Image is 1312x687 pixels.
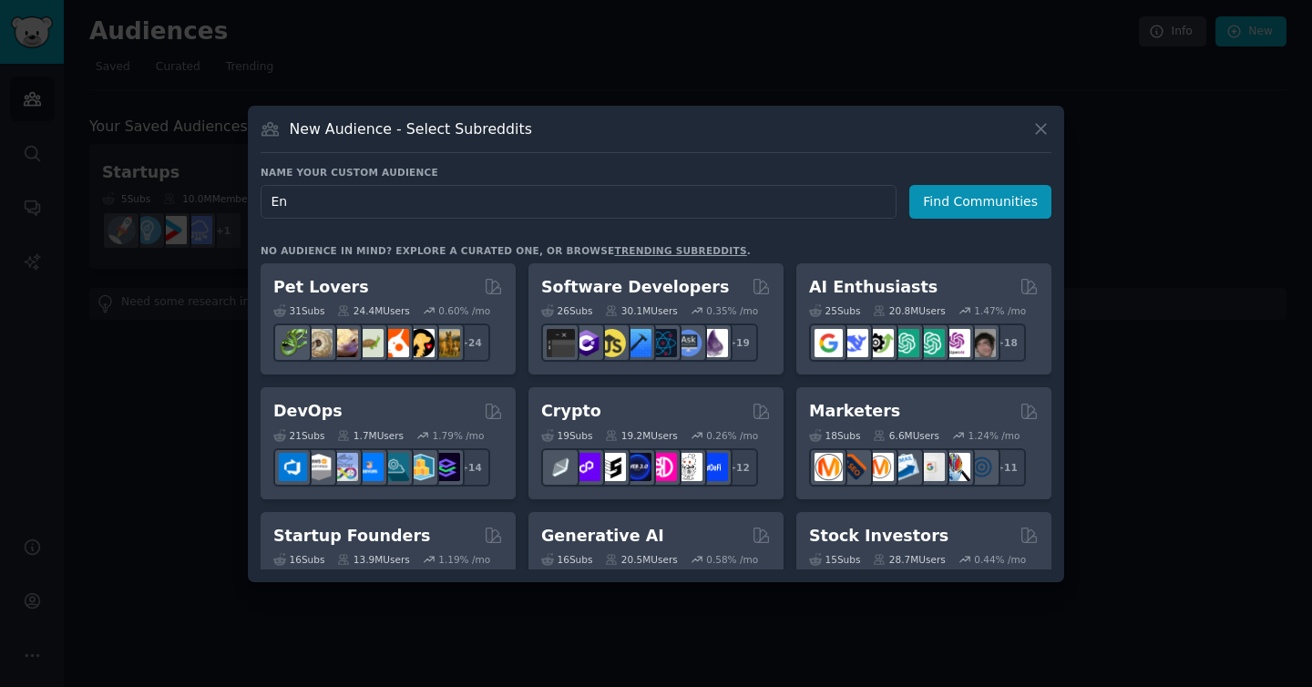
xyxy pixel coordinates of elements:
div: 13.9M Users [337,553,409,566]
div: 0.58 % /mo [706,553,758,566]
img: turtle [355,329,384,357]
div: 0.35 % /mo [706,304,758,317]
img: ethfinance [547,453,575,481]
img: OnlineMarketing [968,453,996,481]
div: 19 Sub s [541,429,592,442]
img: aws_cdk [406,453,435,481]
img: dogbreed [432,329,460,357]
div: 16 Sub s [541,553,592,566]
div: 28.7M Users [873,553,945,566]
div: 1.79 % /mo [433,429,485,442]
img: 0xPolygon [572,453,600,481]
img: learnjavascript [598,329,626,357]
img: platformengineering [381,453,409,481]
div: + 11 [988,448,1026,487]
img: elixir [700,329,728,357]
img: CryptoNews [674,453,702,481]
img: software [547,329,575,357]
div: 6.6M Users [873,429,939,442]
img: MarketingResearch [942,453,970,481]
img: azuredevops [279,453,307,481]
div: 26 Sub s [541,304,592,317]
h3: New Audience - Select Subreddits [290,119,532,138]
div: + 14 [452,448,490,487]
h2: Pet Lovers [273,276,369,299]
h2: AI Enthusiasts [809,276,938,299]
h2: Marketers [809,400,900,423]
h2: Crypto [541,400,601,423]
div: 0.44 % /mo [974,553,1026,566]
img: chatgpt_prompts_ [917,329,945,357]
img: PetAdvice [406,329,435,357]
img: herpetology [279,329,307,357]
h2: Startup Founders [273,525,430,548]
div: 30.1M Users [605,304,677,317]
img: bigseo [840,453,868,481]
div: 24.4M Users [337,304,409,317]
img: OpenAIDev [942,329,970,357]
h2: Generative AI [541,525,664,548]
img: AskComputerScience [674,329,702,357]
div: 1.19 % /mo [438,553,490,566]
img: web3 [623,453,651,481]
img: defiblockchain [649,453,677,481]
img: csharp [572,329,600,357]
img: reactnative [649,329,677,357]
div: 15 Sub s [809,553,860,566]
div: 31 Sub s [273,304,324,317]
h3: Name your custom audience [261,166,1051,179]
img: DevOpsLinks [355,453,384,481]
button: Find Communities [909,185,1051,219]
img: content_marketing [815,453,843,481]
div: 20.8M Users [873,304,945,317]
img: chatgpt_promptDesign [891,329,919,357]
img: AWS_Certified_Experts [304,453,333,481]
div: 0.26 % /mo [706,429,758,442]
img: Docker_DevOps [330,453,358,481]
img: ballpython [304,329,333,357]
img: DeepSeek [840,329,868,357]
input: Pick a short name, like "Digital Marketers" or "Movie-Goers" [261,185,897,219]
div: 1.47 % /mo [974,304,1026,317]
div: + 19 [720,323,758,362]
h2: Stock Investors [809,525,948,548]
img: leopardgeckos [330,329,358,357]
div: 18 Sub s [809,429,860,442]
div: + 18 [988,323,1026,362]
div: No audience in mind? Explore a curated one, or browse . [261,244,751,257]
img: defi_ [700,453,728,481]
div: 21 Sub s [273,429,324,442]
img: cockatiel [381,329,409,357]
h2: Software Developers [541,276,729,299]
div: + 12 [720,448,758,487]
h2: DevOps [273,400,343,423]
img: Emailmarketing [891,453,919,481]
div: 0.60 % /mo [438,304,490,317]
img: ArtificalIntelligence [968,329,996,357]
img: iOSProgramming [623,329,651,357]
img: AskMarketing [866,453,894,481]
div: 20.5M Users [605,553,677,566]
img: googleads [917,453,945,481]
img: GoogleGeminiAI [815,329,843,357]
img: PlatformEngineers [432,453,460,481]
div: 16 Sub s [273,553,324,566]
img: ethstaker [598,453,626,481]
div: + 24 [452,323,490,362]
img: AItoolsCatalog [866,329,894,357]
div: 1.24 % /mo [969,429,1020,442]
div: 19.2M Users [605,429,677,442]
a: trending subreddits [614,245,746,256]
div: 1.7M Users [337,429,404,442]
div: 25 Sub s [809,304,860,317]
